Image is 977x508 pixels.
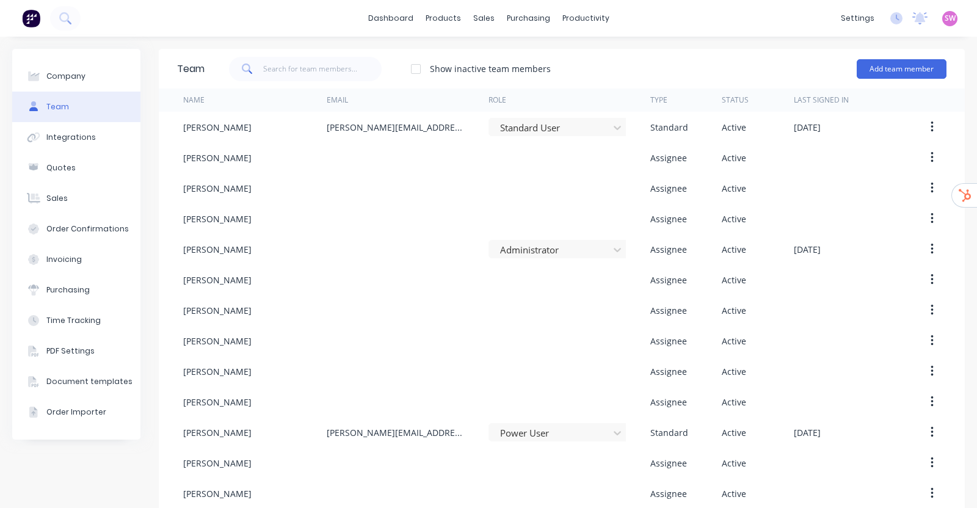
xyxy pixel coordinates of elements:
div: [PERSON_NAME] [183,426,252,439]
div: PDF Settings [46,346,95,357]
div: Email [327,95,348,106]
div: Assignee [650,457,687,470]
button: Add team member [857,59,946,79]
button: PDF Settings [12,336,140,366]
div: Name [183,95,205,106]
div: Standard [650,426,688,439]
div: Document templates [46,376,133,387]
div: [PERSON_NAME] [183,182,252,195]
div: Active [722,304,746,317]
div: Assignee [650,365,687,378]
div: [PERSON_NAME] [183,335,252,347]
div: Type [650,95,667,106]
a: dashboard [362,9,419,27]
div: [PERSON_NAME] [183,274,252,286]
div: [PERSON_NAME] [183,365,252,378]
div: [PERSON_NAME][EMAIL_ADDRESS][PERSON_NAME][DOMAIN_NAME] [327,426,464,439]
button: Team [12,92,140,122]
div: Active [722,487,746,500]
div: Team [46,101,69,112]
span: SW [945,13,956,24]
div: Assignee [650,304,687,317]
div: settings [835,9,881,27]
button: Integrations [12,122,140,153]
div: Order Importer [46,407,106,418]
div: products [419,9,467,27]
div: Integrations [46,132,96,143]
div: [DATE] [794,426,821,439]
div: [DATE] [794,243,821,256]
div: Active [722,121,746,134]
div: Active [722,396,746,408]
div: Sales [46,193,68,204]
div: [PERSON_NAME] [183,121,252,134]
div: [PERSON_NAME] [183,396,252,408]
img: Factory [22,9,40,27]
div: Show inactive team members [430,62,551,75]
div: [PERSON_NAME] [183,151,252,164]
div: Team [177,62,205,76]
button: Order Importer [12,397,140,427]
div: [PERSON_NAME] [183,487,252,500]
button: Time Tracking [12,305,140,336]
div: [PERSON_NAME] [183,457,252,470]
div: Active [722,243,746,256]
div: Standard [650,121,688,134]
div: [PERSON_NAME] [183,212,252,225]
button: Invoicing [12,244,140,275]
div: Assignee [650,487,687,500]
div: Purchasing [46,285,90,296]
div: [PERSON_NAME][EMAIL_ADDRESS][PERSON_NAME][DOMAIN_NAME] [327,121,464,134]
div: Time Tracking [46,315,101,326]
div: [PERSON_NAME] [183,304,252,317]
div: Assignee [650,243,687,256]
div: sales [467,9,501,27]
div: Assignee [650,335,687,347]
button: Order Confirmations [12,214,140,244]
button: Quotes [12,153,140,183]
div: productivity [556,9,616,27]
div: Last signed in [794,95,849,106]
div: Assignee [650,151,687,164]
button: Purchasing [12,275,140,305]
div: Active [722,182,746,195]
div: [PERSON_NAME] [183,243,252,256]
div: Assignee [650,212,687,225]
div: Assignee [650,396,687,408]
div: Order Confirmations [46,223,129,234]
div: Active [722,335,746,347]
div: Assignee [650,274,687,286]
button: Company [12,61,140,92]
div: Active [722,151,746,164]
div: Active [722,457,746,470]
div: Active [722,212,746,225]
div: Active [722,365,746,378]
div: Invoicing [46,254,82,265]
div: purchasing [501,9,556,27]
div: Role [488,95,506,106]
button: Document templates [12,366,140,397]
div: Company [46,71,85,82]
div: Quotes [46,162,76,173]
input: Search for team members... [263,57,382,81]
div: Status [722,95,749,106]
button: Sales [12,183,140,214]
div: Active [722,274,746,286]
div: Assignee [650,182,687,195]
div: [DATE] [794,121,821,134]
div: Active [722,426,746,439]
